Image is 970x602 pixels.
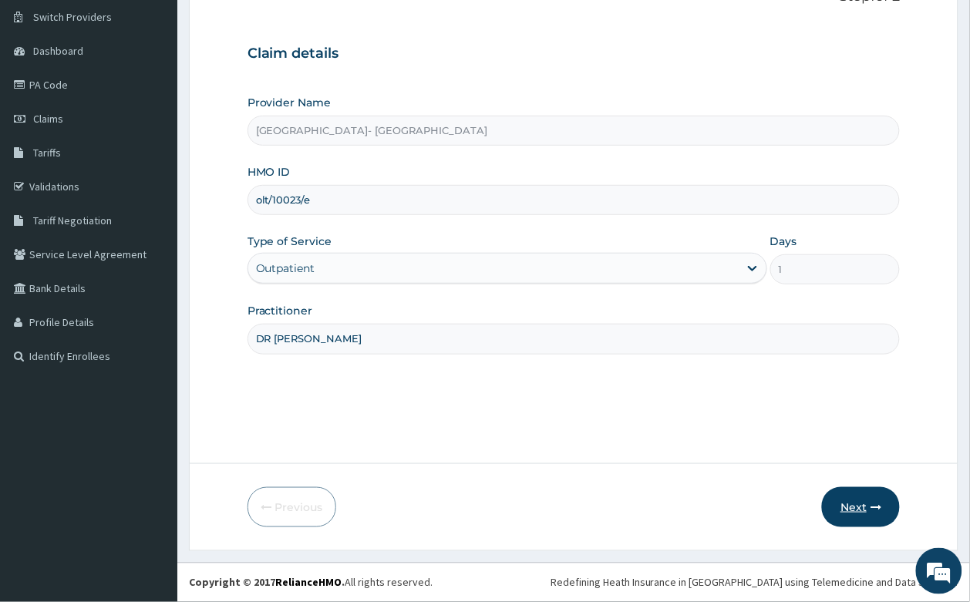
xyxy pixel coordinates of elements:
[256,261,315,276] div: Outpatient
[248,185,901,215] input: Enter HMO ID
[33,112,63,126] span: Claims
[248,487,336,527] button: Previous
[33,10,112,24] span: Switch Providers
[89,194,213,350] span: We're online!
[33,44,83,58] span: Dashboard
[248,164,291,180] label: HMO ID
[770,234,797,249] label: Days
[253,8,290,45] div: Minimize live chat window
[29,77,62,116] img: d_794563401_company_1708531726252_794563401
[33,214,112,227] span: Tariff Negotiation
[822,487,900,527] button: Next
[275,576,342,590] a: RelianceHMO
[248,303,313,318] label: Practitioner
[33,146,61,160] span: Tariffs
[551,575,958,590] div: Redefining Heath Insurance in [GEOGRAPHIC_DATA] using Telemedicine and Data Science!
[248,95,332,110] label: Provider Name
[248,234,332,249] label: Type of Service
[248,324,901,354] input: Enter Name
[8,421,294,475] textarea: Type your message and hit 'Enter'
[189,576,345,590] strong: Copyright © 2017 .
[177,563,970,602] footer: All rights reserved.
[248,45,901,62] h3: Claim details
[80,86,259,106] div: Chat with us now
